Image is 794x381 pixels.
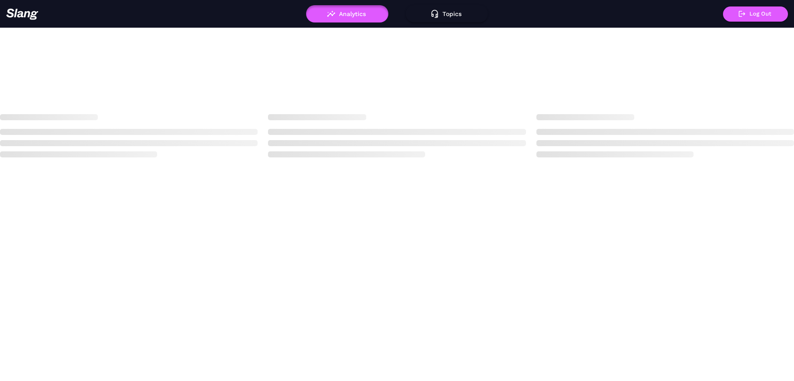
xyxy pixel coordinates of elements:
[406,5,488,22] button: Topics
[723,6,788,22] button: Log Out
[6,8,39,20] img: 623511267c55cb56e2f2a487_logo2.png
[306,5,388,22] button: Analytics
[306,10,388,16] a: Analytics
